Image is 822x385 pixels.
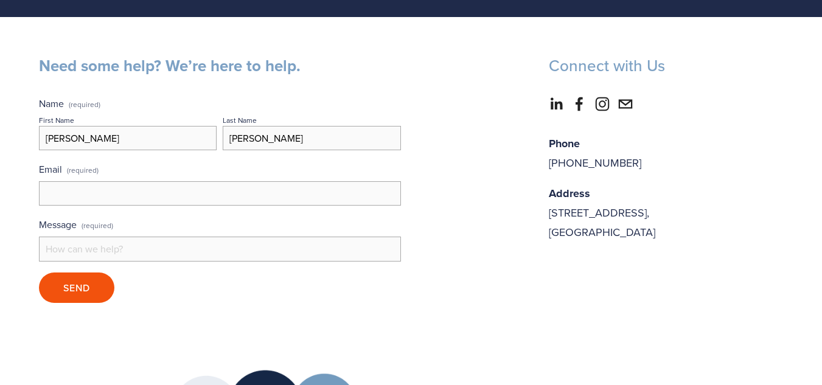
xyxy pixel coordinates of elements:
[549,56,783,76] h3: Connect with Us
[39,54,301,77] strong: Need some help? We’re here to help.
[549,136,580,151] strong: Phone
[549,97,563,111] a: LinkedIn
[618,97,633,111] a: nzfoodawards@massey.ac.nz
[63,281,90,294] span: Send
[549,184,783,242] p: [STREET_ADDRESS], [GEOGRAPHIC_DATA]
[39,162,62,176] span: Email
[549,134,783,173] p: [PHONE_NUMBER]
[39,115,74,125] div: First Name
[39,218,77,231] span: Message
[572,97,587,111] a: Abbie Harris
[69,101,100,108] span: (required)
[223,115,257,125] div: Last Name
[39,272,114,303] button: SendSend
[67,161,99,179] span: (required)
[549,186,590,201] strong: Address
[39,97,64,110] span: Name
[595,97,610,111] a: Instagram
[82,217,113,234] span: (required)
[39,237,401,261] input: How can we help?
